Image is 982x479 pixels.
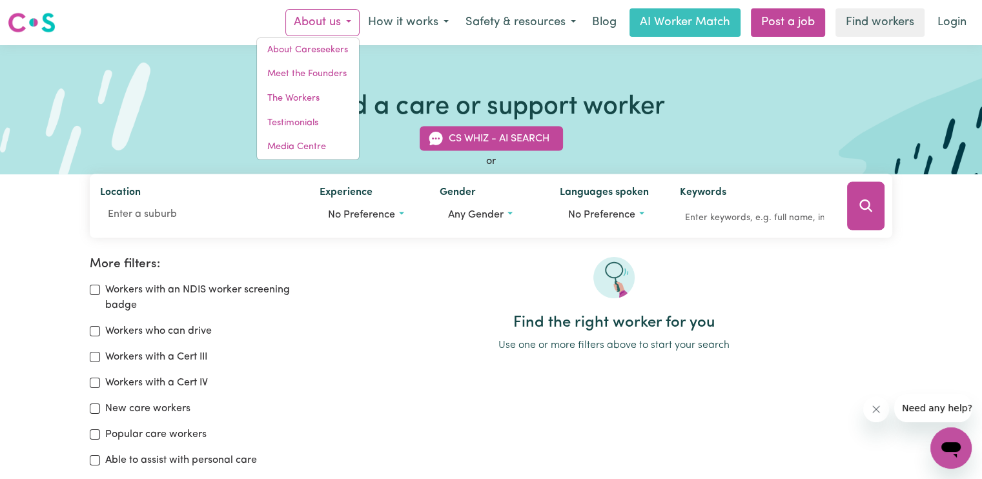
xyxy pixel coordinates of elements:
[835,8,925,37] a: Find workers
[256,37,360,160] div: About us
[90,154,893,169] div: or
[105,323,212,339] label: Workers who can drive
[105,453,257,468] label: Able to assist with personal care
[360,9,457,36] button: How it works
[105,401,190,416] label: New care workers
[420,127,563,151] button: CS Whiz - AI Search
[680,208,829,228] input: Enter keywords, e.g. full name, interests
[257,62,359,87] a: Meet the Founders
[560,185,649,203] label: Languages spoken
[257,111,359,136] a: Testimonials
[320,203,419,227] button: Worker experience options
[328,210,395,220] span: No preference
[335,314,892,332] h2: Find the right worker for you
[930,427,972,469] iframe: Button to launch messaging window
[320,185,373,203] label: Experience
[440,185,476,203] label: Gender
[105,349,207,365] label: Workers with a Cert III
[629,8,741,37] a: AI Worker Match
[105,282,320,313] label: Workers with an NDIS worker screening badge
[8,9,78,19] span: Need any help?
[680,185,726,203] label: Keywords
[105,427,207,442] label: Popular care workers
[335,338,892,353] p: Use one or more filters above to start your search
[584,8,624,37] a: Blog
[8,8,56,37] a: Careseekers logo
[751,8,825,37] a: Post a job
[930,8,974,37] a: Login
[285,9,360,36] button: About us
[568,210,635,220] span: No preference
[100,203,299,226] input: Enter a suburb
[440,203,539,227] button: Worker gender preference
[457,9,584,36] button: Safety & resources
[894,394,972,422] iframe: Message from company
[317,92,665,123] h1: Find a care or support worker
[257,135,359,159] a: Media Centre
[257,87,359,111] a: The Workers
[560,203,659,227] button: Worker language preferences
[847,182,885,230] button: Search
[105,375,208,391] label: Workers with a Cert IV
[8,11,56,34] img: Careseekers logo
[863,396,889,422] iframe: Close message
[90,257,320,272] h2: More filters:
[100,185,141,203] label: Location
[448,210,504,220] span: Any gender
[257,38,359,63] a: About Careseekers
